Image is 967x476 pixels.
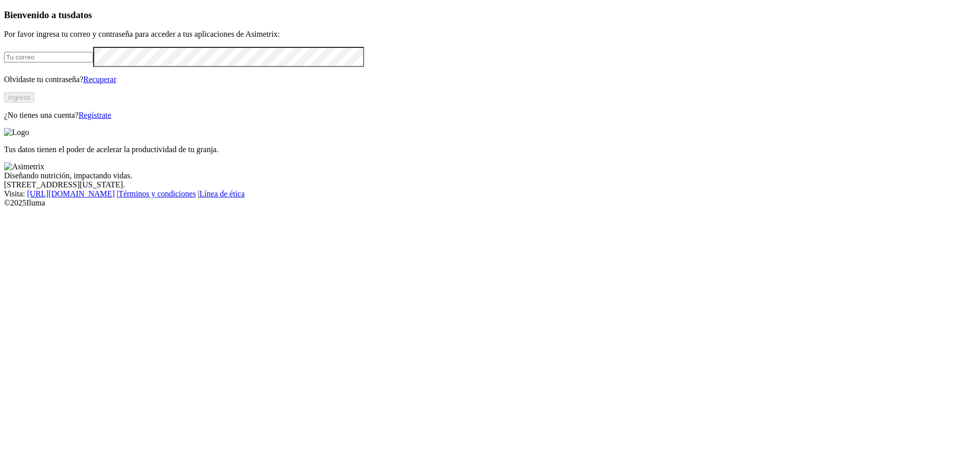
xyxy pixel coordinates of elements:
[4,145,963,154] p: Tus datos tienen el poder de acelerar la productividad de tu granja.
[4,180,963,189] div: [STREET_ADDRESS][US_STATE].
[4,162,44,171] img: Asimetrix
[4,128,29,137] img: Logo
[71,10,92,20] span: datos
[4,52,93,62] input: Tu correo
[4,189,963,198] div: Visita : | |
[4,75,963,84] p: Olvidaste tu contraseña?
[4,171,963,180] div: Diseñando nutrición, impactando vidas.
[118,189,196,198] a: Términos y condiciones
[83,75,116,84] a: Recuperar
[199,189,245,198] a: Línea de ética
[4,198,963,208] div: © 2025 Iluma
[27,189,115,198] a: [URL][DOMAIN_NAME]
[79,111,111,119] a: Regístrate
[4,111,963,120] p: ¿No tienes una cuenta?
[4,92,34,103] button: Ingresa
[4,30,963,39] p: Por favor ingresa tu correo y contraseña para acceder a tus aplicaciones de Asimetrix:
[4,10,963,21] h3: Bienvenido a tus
